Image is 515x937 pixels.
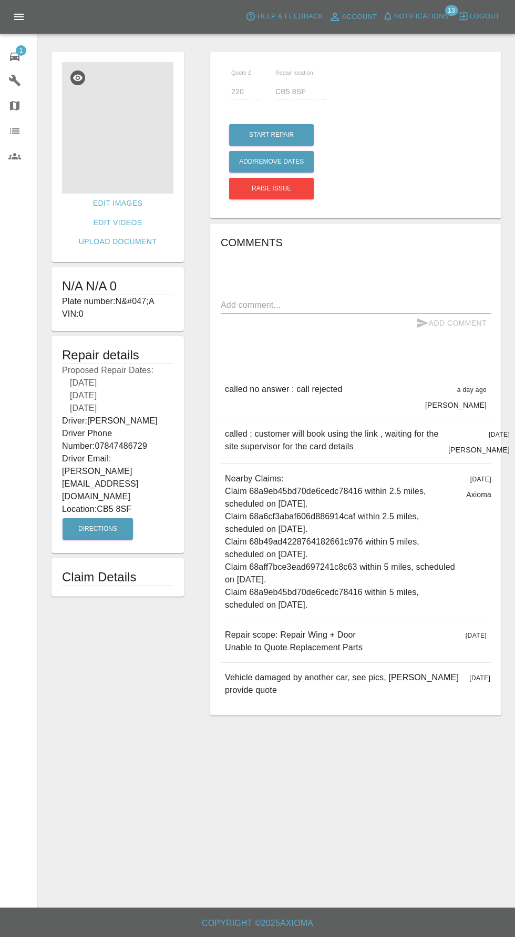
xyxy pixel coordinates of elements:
p: Driver: [PERSON_NAME] [62,415,173,427]
div: [DATE] [62,389,173,402]
span: [DATE] [470,476,491,483]
p: called : customer will book using the link , waiting for the site supervisor for the card details [225,428,440,453]
div: [DATE] [62,402,173,415]
h1: Claim Details [62,569,173,586]
p: Plate number: N&#047;A [62,295,173,308]
span: [DATE] [469,674,490,682]
p: Vehicle damaged by another car, see pics, [PERSON_NAME] provide quote [225,671,461,697]
a: Edit Videos [89,213,147,233]
span: 1 [16,45,26,56]
span: a day ago [457,386,487,394]
p: Proposed Repair Dates: [62,364,173,415]
div: [DATE] [62,377,173,389]
span: Notifications [394,11,449,23]
h1: N/A N/A 0 [62,278,173,295]
p: Driver Phone Number: 07847486729 [62,427,173,452]
h6: Comments [221,234,491,251]
a: Upload Document [75,232,161,251]
span: [DATE] [489,431,510,438]
h6: Copyright © 2025 Axioma [8,916,507,931]
p: called no answer : call rejected [225,383,343,396]
p: Axioma [466,489,491,500]
p: Nearby Claims: Claim 68a9eb45bd70de6cedc78416 within 2.5 miles, scheduled on [DATE]. Claim 68a6cf... [225,472,458,611]
a: Edit Images [89,194,147,213]
button: Raise issue [229,178,314,199]
button: Add/Remove Dates [229,151,314,173]
p: [PERSON_NAME] [448,445,510,455]
button: Open drawer [6,4,32,29]
a: Account [326,8,380,25]
p: [PERSON_NAME] [425,400,487,410]
span: Repair location [275,69,313,76]
button: Notifications [380,8,451,25]
button: Start Repair [229,124,314,146]
span: 13 [445,5,458,16]
span: Quote £ [231,69,251,76]
span: [DATE] [466,632,487,639]
p: Repair scope: Repair Wing + Door Unable to Quote Replacement Parts [225,629,363,654]
span: Help & Feedback [257,11,323,23]
h5: Repair details [62,347,173,364]
span: Logout [470,11,500,23]
button: Logout [456,8,502,25]
button: Help & Feedback [243,8,325,25]
span: Account [342,11,377,23]
p: Driver Email: [PERSON_NAME][EMAIL_ADDRESS][DOMAIN_NAME] [62,452,173,503]
img: 9f853c3a-2d70-425b-bae1-8bb136daf2cb [62,62,173,194]
p: VIN: 0 [62,308,173,320]
p: Location: CB5 8SF [62,503,173,516]
button: Directions [63,518,133,540]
